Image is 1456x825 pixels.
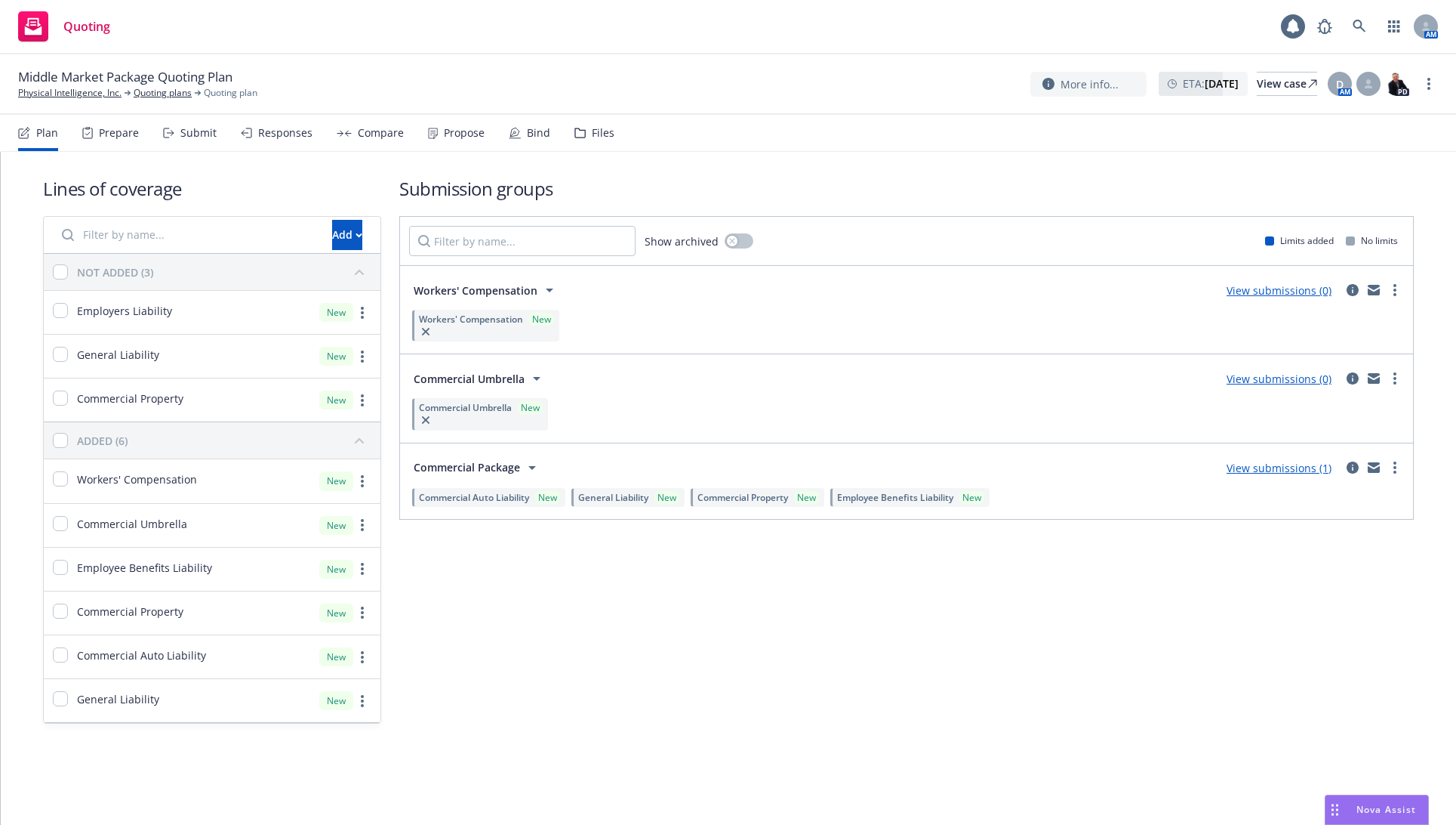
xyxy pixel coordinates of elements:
[18,86,122,100] a: Physical Intelligence, Inc.
[319,691,353,710] div: New
[578,491,648,504] span: General Liability
[1227,283,1331,298] a: View submissions (0)
[1336,76,1344,92] span: D
[353,560,371,578] a: more
[77,433,128,449] div: ADDED (6)
[1346,234,1398,247] div: No limits
[77,347,159,363] span: General Liability
[794,491,819,504] div: New
[99,127,139,139] div: Prepare
[1344,11,1374,42] a: Search
[1325,795,1429,825] button: Nova Assist
[77,303,172,319] span: Employers Liability
[414,371,525,387] span: Commercial Umbrella
[1386,369,1404,388] a: more
[63,20,110,32] span: Quoting
[1344,369,1362,388] a: circleInformation
[1183,76,1239,91] span: ETA :
[204,86,257,100] span: Quoting plan
[414,283,537,298] span: Workers' Compensation
[319,347,353,366] div: New
[332,221,362,249] div: Add
[77,560,212,576] span: Employee Benefits Liability
[837,491,953,504] span: Employee Benefits Liability
[77,604,183,620] span: Commercial Property
[319,647,353,666] div: New
[1356,803,1416,816] span: Nova Assist
[518,401,543,414] div: New
[409,453,546,483] button: Commercial Package
[1310,11,1340,42] a: Report a Bug
[1205,76,1239,91] strong: [DATE]
[319,604,353,623] div: New
[1265,234,1334,247] div: Limits added
[1420,75,1438,93] a: more
[353,472,371,490] a: more
[409,363,550,394] button: Commercial Umbrella
[12,5,116,48] a: Quoting
[1385,72,1409,96] img: photo
[1344,281,1362,299] a: circleInformation
[529,313,554,326] div: New
[53,220,323,250] input: Filter by name...
[1365,369,1383,388] a: mail
[43,176,381,201] h1: Lines of coverage
[414,459,520,475] span: Commercial Package
[77,647,206,663] span: Commercial Auto Liability
[1325,796,1344,824] div: Drag to move
[654,491,679,504] div: New
[77,391,183,406] span: Commercial Property
[258,127,312,139] div: Responses
[527,127,550,139] div: Bind
[409,275,563,305] button: Workers' Compensation
[18,68,232,86] span: Middle Market Package Quoting Plan
[353,391,371,409] a: more
[1257,72,1317,96] a: View case
[1344,459,1362,477] a: circleInformation
[535,491,560,504] div: New
[180,127,217,139] div: Submit
[134,86,192,100] a: Quoting plans
[319,303,353,322] div: New
[319,516,353,535] div: New
[77,471,197,487] span: Workers' Compensation
[1386,459,1404,477] a: more
[1365,459,1383,477] a: mail
[353,516,371,534] a: more
[77,516,187,532] span: Commercial Umbrella
[353,648,371,666] a: more
[77,691,159,707] span: General Liability
[1227,372,1331,386] a: View submissions (0)
[1379,11,1409,42] a: Switch app
[419,313,523,326] span: Workers' Compensation
[319,471,353,490] div: New
[1060,76,1119,92] span: More info...
[1257,73,1317,95] div: View case
[353,348,371,366] a: more
[1030,72,1147,97] button: More info...
[1227,461,1331,475] a: View submissions (1)
[645,233,719,249] span: Show archived
[353,604,371,622] a: more
[592,127,614,139] div: Files
[444,127,485,139] div: Propose
[36,127,58,139] div: Plan
[358,127,404,139] div: Compare
[959,491,984,504] div: New
[77,264,153,280] div: NOT ADDED (3)
[319,391,353,409] div: New
[353,692,371,710] a: more
[1386,281,1404,299] a: more
[409,226,636,256] input: Filter by name...
[399,176,1414,201] h1: Submission groups
[77,260,371,284] button: NOT ADDED (3)
[697,491,788,504] span: Commercial Property
[332,220,362,250] button: Add
[1365,281,1383,299] a: mail
[419,491,529,504] span: Commercial Auto Liability
[353,304,371,322] a: more
[77,428,371,453] button: ADDED (6)
[419,401,512,414] span: Commercial Umbrella
[319,560,353,579] div: New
